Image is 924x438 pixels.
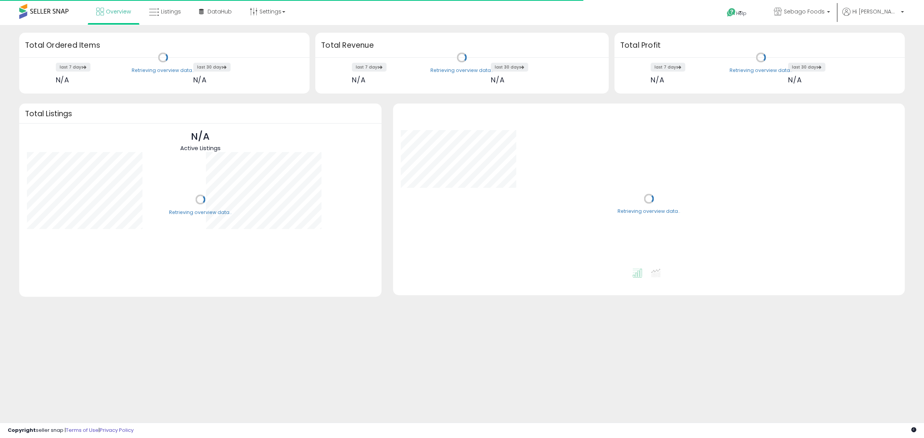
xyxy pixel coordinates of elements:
span: Sebago Foods [784,8,825,15]
a: Help [721,2,762,25]
div: Retrieving overview data.. [618,208,680,215]
div: Retrieving overview data.. [430,67,493,74]
i: Get Help [726,8,736,17]
div: Retrieving overview data.. [169,209,232,216]
span: DataHub [208,8,232,15]
div: Retrieving overview data.. [730,67,792,74]
span: Listings [161,8,181,15]
div: Retrieving overview data.. [132,67,194,74]
span: Overview [106,8,131,15]
a: Hi [PERSON_NAME] [842,8,904,25]
span: Hi [PERSON_NAME] [852,8,899,15]
span: Help [736,10,747,17]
